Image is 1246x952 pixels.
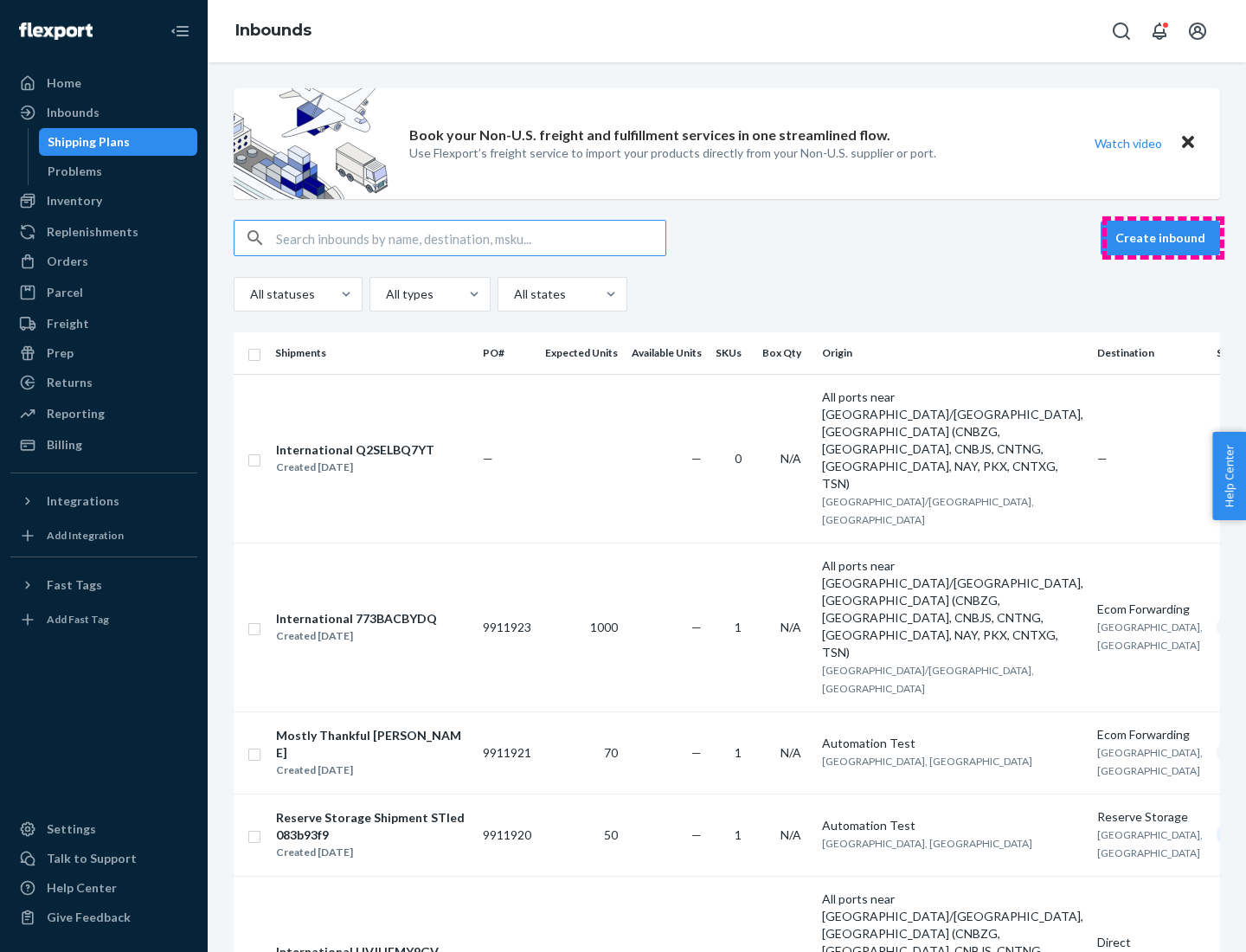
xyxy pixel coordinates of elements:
th: Origin [815,332,1090,374]
span: — [691,745,702,760]
span: 70 [604,745,618,760]
span: — [483,451,493,466]
th: Expected Units [538,332,625,374]
div: Shipping Plans [48,133,130,151]
span: — [691,451,702,466]
div: Created [DATE] [276,844,468,861]
a: Inbounds [235,21,311,40]
div: Returns [47,374,93,391]
span: [GEOGRAPHIC_DATA], [GEOGRAPHIC_DATA] [822,755,1032,768]
p: Book your Non-U.S. freight and fulfillment services in one streamlined flow. [409,125,890,145]
button: Close [1177,131,1199,156]
div: Orders [47,253,88,270]
span: N/A [780,827,801,842]
div: All ports near [GEOGRAPHIC_DATA]/[GEOGRAPHIC_DATA], [GEOGRAPHIC_DATA] (CNBZG, [GEOGRAPHIC_DATA], ... [822,557,1083,661]
div: Prep [47,344,74,362]
a: Replenishments [10,218,197,246]
div: Problems [48,163,102,180]
div: Settings [47,820,96,838]
button: Open account menu [1180,14,1215,48]
div: Home [47,74,81,92]
a: Settings [10,815,197,843]
span: 1 [735,745,742,760]
td: 9911920 [476,794,538,876]
div: Fast Tags [47,576,102,594]
span: N/A [780,745,801,760]
button: Help Center [1212,432,1246,520]
div: Reporting [47,405,105,422]
span: [GEOGRAPHIC_DATA], [GEOGRAPHIC_DATA] [1097,828,1203,859]
div: International 773BACBYDQ [276,610,437,627]
input: All states [512,286,514,303]
a: Talk to Support [10,845,197,872]
div: Direct [1097,934,1203,951]
span: — [1097,451,1108,466]
span: 1 [735,620,742,634]
div: Reserve Storage Shipment STIed083b93f9 [276,809,468,844]
input: Search inbounds by name, destination, msku... [276,221,665,255]
div: Created [DATE] [276,459,434,476]
span: [GEOGRAPHIC_DATA], [GEOGRAPHIC_DATA] [822,837,1032,850]
td: 9911921 [476,711,538,794]
span: 1 [735,827,742,842]
a: Reporting [10,400,197,428]
ol: breadcrumbs [222,6,325,56]
a: Returns [10,369,197,396]
th: Destination [1090,332,1210,374]
span: — [691,827,702,842]
div: Mostly Thankful [PERSON_NAME] [276,727,468,762]
div: Ecom Forwarding [1097,601,1203,618]
td: 9911923 [476,543,538,711]
div: Ecom Forwarding [1097,726,1203,743]
div: All ports near [GEOGRAPHIC_DATA]/[GEOGRAPHIC_DATA], [GEOGRAPHIC_DATA] (CNBZG, [GEOGRAPHIC_DATA], ... [822,389,1083,492]
th: PO# [476,332,538,374]
div: Inbounds [47,104,100,121]
span: 1000 [590,620,618,634]
span: [GEOGRAPHIC_DATA]/[GEOGRAPHIC_DATA], [GEOGRAPHIC_DATA] [822,495,1034,526]
a: Add Fast Tag [10,606,197,634]
div: Automation Test [822,735,1083,752]
th: Shipments [268,332,476,374]
span: 50 [604,827,618,842]
span: N/A [780,451,801,466]
button: Give Feedback [10,904,197,931]
span: 0 [735,451,742,466]
div: Billing [47,436,82,453]
div: Add Integration [47,528,124,543]
a: Add Integration [10,522,197,550]
div: Created [DATE] [276,762,468,779]
button: Fast Tags [10,571,197,599]
div: Give Feedback [47,909,131,926]
div: Add Fast Tag [47,612,109,627]
img: Flexport logo [19,23,93,40]
div: Inventory [47,192,102,209]
span: — [691,620,702,634]
div: Replenishments [47,223,138,241]
div: Talk to Support [47,850,137,867]
a: Home [10,69,197,97]
div: Reserve Storage [1097,808,1203,826]
button: Close Navigation [163,14,197,48]
div: Help Center [47,879,117,897]
a: Inventory [10,187,197,215]
span: [GEOGRAPHIC_DATA], [GEOGRAPHIC_DATA] [1097,746,1203,777]
a: Orders [10,248,197,275]
th: Box Qty [755,332,815,374]
span: N/A [780,620,801,634]
th: Available Units [625,332,709,374]
div: Created [DATE] [276,627,437,645]
a: Parcel [10,279,197,306]
input: All statuses [248,286,250,303]
a: Prep [10,339,197,367]
button: Open Search Box [1104,14,1139,48]
button: Watch video [1083,131,1173,156]
button: Integrations [10,487,197,515]
button: Create inbound [1101,221,1220,255]
p: Use Flexport’s freight service to import your products directly from your Non-U.S. supplier or port. [409,145,936,162]
div: Parcel [47,284,83,301]
a: Problems [39,158,198,185]
div: Automation Test [822,817,1083,834]
a: Shipping Plans [39,128,198,156]
span: [GEOGRAPHIC_DATA], [GEOGRAPHIC_DATA] [1097,621,1203,652]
